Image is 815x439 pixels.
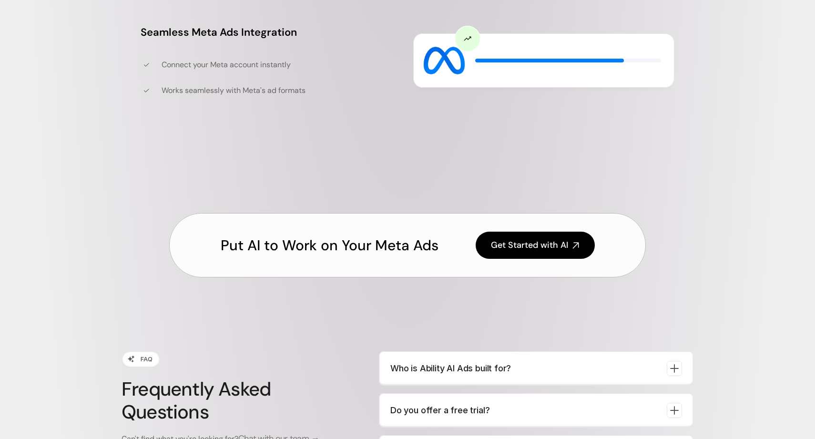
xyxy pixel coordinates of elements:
h3: Frequently Asked Questions [122,378,341,423]
a: Get Started with AI [476,232,595,259]
h3: Seamless Meta Ads Integration [141,25,398,40]
img: tick icon [143,88,149,93]
h2: Put AI to Work on Your Meta Ads [221,235,438,255]
h4: Connect your Meta account instantly [162,60,398,70]
p: Who is Ability AI Ads built for? [390,362,659,375]
h4: Works seamlessly with Meta's ad formats [162,85,398,96]
img: tick icon [143,62,149,68]
p: FAQ [141,354,153,364]
h4: Get Started with AI [491,239,568,251]
p: Do you offer a free trial? [390,404,659,417]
